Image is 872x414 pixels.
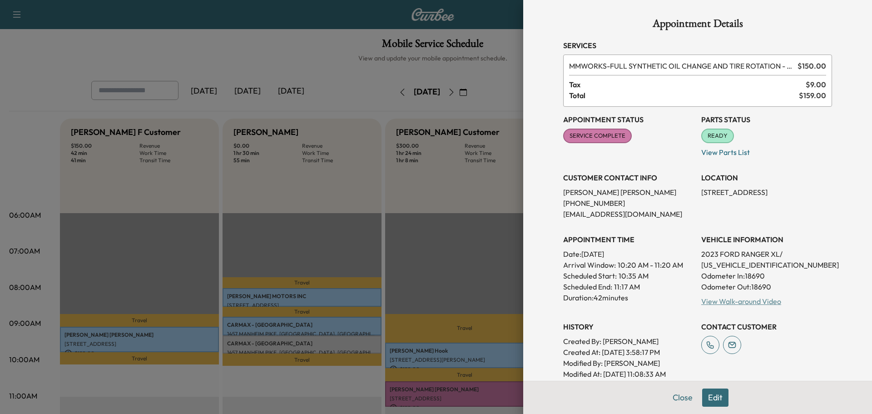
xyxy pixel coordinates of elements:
[701,270,832,281] p: Odometer In: 18690
[569,90,799,101] span: Total
[701,297,781,306] a: View Walk-around Video
[563,270,617,281] p: Scheduled Start:
[563,18,832,33] h1: Appointment Details
[564,131,631,140] span: SERVICE COMPLETE
[563,114,694,125] h3: Appointment Status
[563,172,694,183] h3: CUSTOMER CONTACT INFO
[701,114,832,125] h3: Parts Status
[702,389,728,407] button: Edit
[702,131,733,140] span: READY
[563,292,694,303] p: Duration: 42 minutes
[563,40,832,51] h3: Services
[563,198,694,209] p: [PHONE_NUMBER]
[701,234,832,245] h3: VEHICLE INFORMATION
[701,321,832,332] h3: CONTACT CUSTOMER
[563,281,612,292] p: Scheduled End:
[701,281,832,292] p: Odometer Out: 18690
[614,281,640,292] p: 11:17 AM
[799,90,826,101] span: $ 159.00
[563,209,694,219] p: [EMAIL_ADDRESS][DOMAIN_NAME]
[563,321,694,332] h3: History
[563,249,694,259] p: Date: [DATE]
[563,369,694,379] p: Modified At : [DATE] 11:08:33 AM
[569,79,806,90] span: Tax
[701,249,832,259] p: 2023 FORD RANGER XL/
[618,259,683,270] span: 10:20 AM - 11:20 AM
[619,270,649,281] p: 10:35 AM
[569,60,794,71] span: FULL SYNTHETIC OIL CHANGE AND TIRE ROTATION - WORKS PACKAGE
[563,347,694,358] p: Created At : [DATE] 3:58:17 PM
[806,79,826,90] span: $ 9.00
[798,60,826,71] span: $ 150.00
[563,187,694,198] p: [PERSON_NAME] [PERSON_NAME]
[563,358,694,369] p: Modified By : [PERSON_NAME]
[563,336,694,347] p: Created By : [PERSON_NAME]
[701,143,832,158] p: View Parts List
[701,172,832,183] h3: LOCATION
[701,259,832,270] p: [US_VEHICLE_IDENTIFICATION_NUMBER]
[563,259,694,270] p: Arrival Window:
[563,234,694,245] h3: APPOINTMENT TIME
[667,389,699,407] button: Close
[701,187,832,198] p: [STREET_ADDRESS]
